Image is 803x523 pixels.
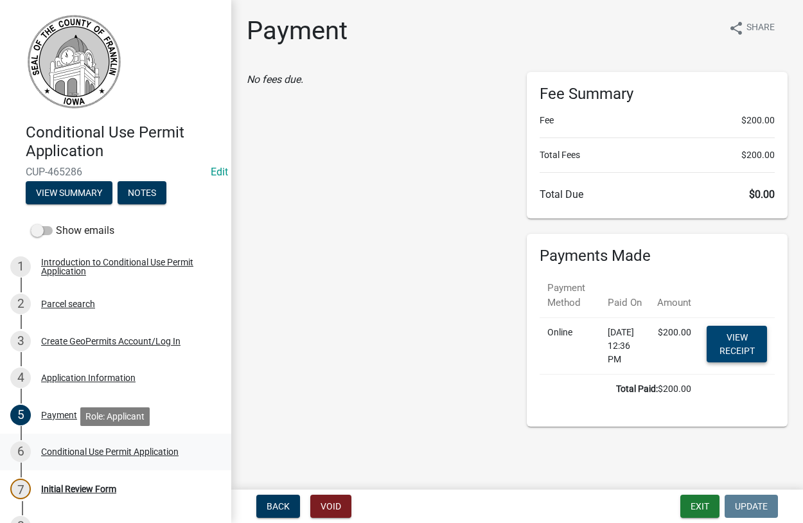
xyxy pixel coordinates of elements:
wm-modal-confirm: Notes [118,188,166,199]
label: Show emails [31,223,114,238]
button: Void [310,495,351,518]
td: $200.00 [649,318,699,375]
div: 4 [10,368,31,388]
span: Back [267,501,290,511]
div: 6 [10,441,31,462]
td: Online [540,318,600,375]
span: CUP-465286 [26,166,206,178]
th: Paid On [600,273,649,318]
div: Role: Applicant [80,407,150,426]
button: Back [256,495,300,518]
div: Initial Review Form [41,484,116,493]
div: Create GeoPermits Account/Log In [41,337,181,346]
wm-modal-confirm: Edit Application Number [211,166,228,178]
span: $200.00 [741,114,775,127]
a: View receipt [707,326,767,362]
i: No fees due. [247,73,303,85]
b: Total Paid: [616,384,658,394]
wm-modal-confirm: Summary [26,188,112,199]
div: 3 [10,331,31,351]
span: $0.00 [749,188,775,200]
img: Franklin County, Iowa [26,13,122,110]
span: Share [746,21,775,36]
div: Parcel search [41,299,95,308]
h6: Payments Made [540,247,775,265]
td: $200.00 [540,375,699,404]
button: View Summary [26,181,112,204]
th: Payment Method [540,273,600,318]
li: Fee [540,114,775,127]
td: [DATE] 12:36 PM [600,318,649,375]
h1: Payment [247,15,348,46]
div: 5 [10,405,31,425]
div: 7 [10,479,31,499]
button: shareShare [718,15,785,40]
div: Introduction to Conditional Use Permit Application [41,258,211,276]
h6: Fee Summary [540,85,775,103]
button: Update [725,495,778,518]
span: Update [735,501,768,511]
h6: Total Due [540,188,775,200]
div: Payment [41,411,77,420]
h4: Conditional Use Permit Application [26,123,221,161]
th: Amount [649,273,699,318]
button: Notes [118,181,166,204]
div: Conditional Use Permit Application [41,447,179,456]
span: $200.00 [741,148,775,162]
div: Application Information [41,373,136,382]
li: Total Fees [540,148,775,162]
a: Edit [211,166,228,178]
div: 1 [10,256,31,277]
i: share [728,21,744,36]
button: Exit [680,495,719,518]
div: 2 [10,294,31,314]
